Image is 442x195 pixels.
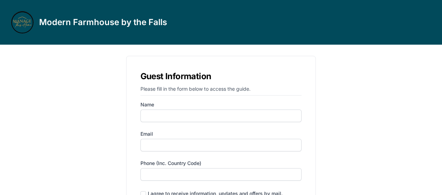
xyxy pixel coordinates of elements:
label: Email [140,130,302,137]
h1: Guest Information [140,70,302,83]
label: Phone (inc. country code) [140,160,302,167]
a: Modern Farmhouse by the Falls [11,11,167,33]
img: r2mnu3j99m3qckd0w7t99gb186jo [11,11,34,33]
p: Please fill in the form below to access the guide. [140,85,302,96]
label: Name [140,101,302,108]
h3: Modern Farmhouse by the Falls [39,17,167,28]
